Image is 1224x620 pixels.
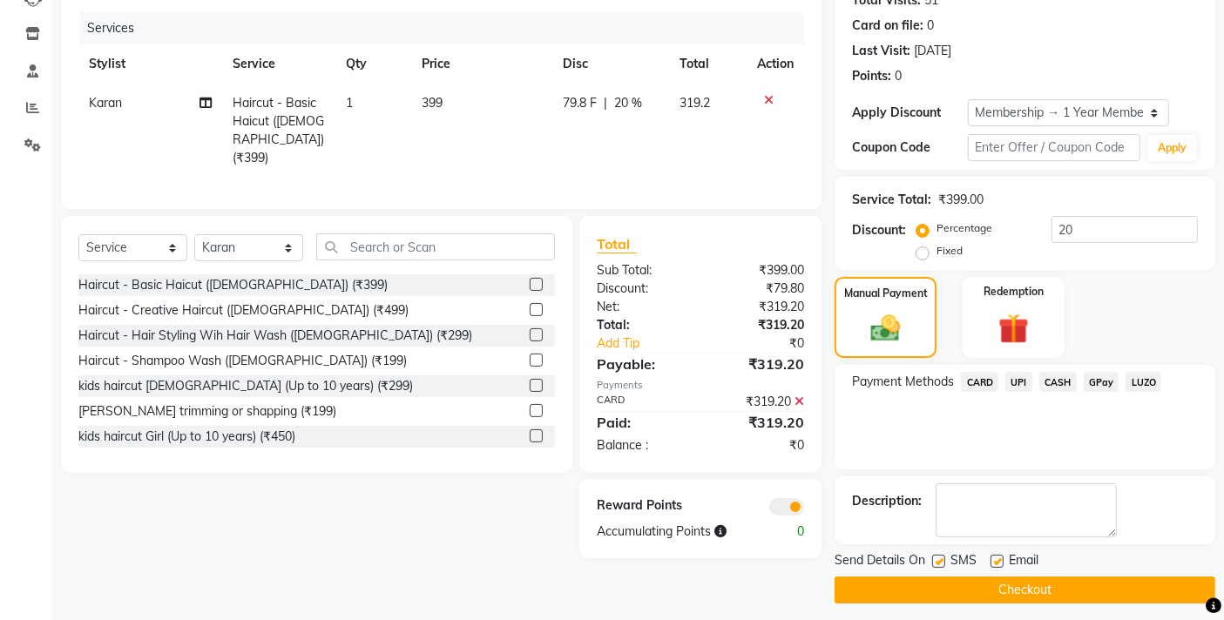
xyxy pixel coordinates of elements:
img: _gift.svg [989,310,1038,348]
div: kids haircut [DEMOGRAPHIC_DATA] (Up to 10 years) (₹299) [78,377,413,395]
div: ₹399.00 [938,191,984,209]
div: Haircut - Basic Haicut ([DEMOGRAPHIC_DATA]) (₹399) [78,276,388,294]
div: ₹0 [700,436,817,455]
th: Action [747,44,804,84]
span: Total [597,235,637,253]
th: Total [669,44,747,84]
div: ₹399.00 [700,261,817,280]
span: UPI [1005,372,1032,392]
div: Services [80,12,817,44]
label: Percentage [937,220,992,236]
input: Search or Scan [316,233,555,260]
th: Price [411,44,553,84]
span: Email [1009,551,1038,573]
div: Net: [584,298,700,316]
div: Card on file: [852,17,923,35]
a: Add Tip [584,334,720,353]
th: Service [222,44,335,84]
div: Description: [852,492,922,510]
div: Accumulating Points [584,522,759,541]
div: 0 [927,17,934,35]
input: Enter Offer / Coupon Code [968,134,1140,161]
div: Apply Discount [852,104,967,122]
div: ₹79.80 [700,280,817,298]
span: 20 % [614,94,642,112]
div: Payments [597,378,804,393]
div: Service Total: [852,191,931,209]
div: Haircut - Shampoo Wash ([DEMOGRAPHIC_DATA]) (₹199) [78,352,407,370]
div: Total: [584,316,700,334]
div: Points: [852,67,891,85]
th: Disc [552,44,669,84]
div: [DATE] [914,42,951,60]
div: Sub Total: [584,261,700,280]
div: Coupon Code [852,138,967,157]
div: Discount: [584,280,700,298]
span: LUZO [1126,372,1161,392]
div: ₹319.20 [700,316,817,334]
div: Haircut - Hair Styling Wih Hair Wash ([DEMOGRAPHIC_DATA]) (₹299) [78,327,472,345]
span: CARD [961,372,998,392]
div: ₹319.20 [700,354,817,374]
span: Payment Methods [852,373,954,391]
div: ₹0 [720,334,818,353]
span: 399 [422,95,443,111]
div: [PERSON_NAME] trimming or shapping (₹199) [78,402,336,421]
div: kids haircut Girl (Up to 10 years) (₹450) [78,428,295,446]
label: Fixed [937,243,963,259]
div: 0 [895,67,902,85]
div: Balance : [584,436,700,455]
span: Send Details On [835,551,925,573]
span: 1 [346,95,353,111]
div: Haircut - Creative Haircut ([DEMOGRAPHIC_DATA]) (₹499) [78,301,409,320]
span: 79.8 F [563,94,597,112]
span: 319.2 [680,95,710,111]
div: CARD [584,393,700,411]
span: SMS [950,551,977,573]
button: Apply [1147,135,1197,161]
label: Redemption [984,284,1044,300]
div: Last Visit: [852,42,910,60]
div: ₹319.20 [700,298,817,316]
span: | [604,94,607,112]
span: Karan [89,95,122,111]
div: Payable: [584,354,700,374]
div: 0 [759,522,817,541]
span: GPay [1084,372,1119,392]
div: ₹319.20 [700,412,817,433]
label: Manual Payment [844,286,928,301]
button: Checkout [835,576,1215,603]
th: Stylist [78,44,222,84]
div: Paid: [584,412,700,433]
span: CASH [1039,372,1077,392]
img: _cash.svg [862,312,909,346]
span: Haircut - Basic Haicut ([DEMOGRAPHIC_DATA]) (₹399) [233,95,324,165]
th: Qty [335,44,410,84]
div: Reward Points [584,496,700,516]
div: ₹319.20 [700,393,817,411]
div: Discount: [852,221,906,239]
